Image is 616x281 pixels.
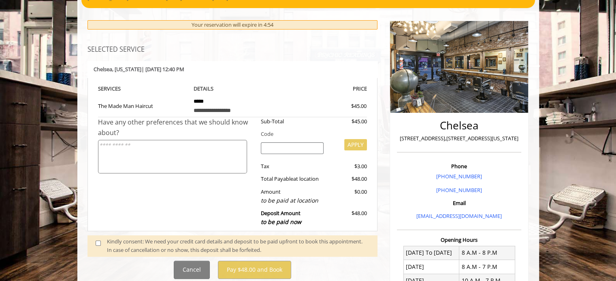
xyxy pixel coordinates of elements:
div: Tax [255,162,330,171]
div: $45.00 [322,102,367,110]
div: $0.00 [330,188,367,205]
span: to be paid now [261,218,301,226]
a: [PHONE_NUMBER] [436,186,482,194]
div: Have any other preferences that we should know about? [98,117,255,138]
div: Amount [255,188,330,205]
b: Deposit Amount [261,209,301,226]
div: Sub-Total [255,117,330,126]
td: 8 A.M - 7 P.M [459,260,515,274]
div: Code [255,130,367,138]
div: Total Payable [255,175,330,183]
th: PRICE [277,84,367,93]
td: 8 A.M - 8 P.M [459,246,515,260]
button: APPLY [344,139,367,150]
h3: Email [399,200,519,206]
h3: Opening Hours [397,237,521,243]
button: Pay $48.00 and Book [218,261,291,279]
b: Chelsea | [DATE] 12:40 PM [94,65,184,73]
div: $48.00 [330,175,367,183]
button: Cancel [174,261,210,279]
div: Kindly consent: We need your credit card details and deposit to be paid upfront to book this appo... [107,237,369,254]
h3: SELECTED SERVICE [87,46,378,53]
span: S [118,85,121,92]
h2: Chelsea [399,120,519,131]
th: DETAILS [188,84,277,93]
span: at location [293,175,319,182]
div: Your reservation will expire in 4:54 [87,20,378,30]
div: $3.00 [330,162,367,171]
span: , [US_STATE] [112,65,141,73]
td: [DATE] [403,260,459,274]
h3: Phone [399,163,519,169]
th: SERVICE [98,84,188,93]
a: [EMAIL_ADDRESS][DOMAIN_NAME] [416,212,502,220]
p: [STREET_ADDRESS],[STREET_ADDRESS][US_STATE] [399,134,519,143]
a: [PHONE_NUMBER] [436,173,482,180]
div: $48.00 [330,209,367,226]
td: [DATE] To [DATE] [403,246,459,260]
div: to be paid at location [261,196,324,205]
td: The Made Man Haircut [98,93,188,117]
div: $45.00 [330,117,367,126]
